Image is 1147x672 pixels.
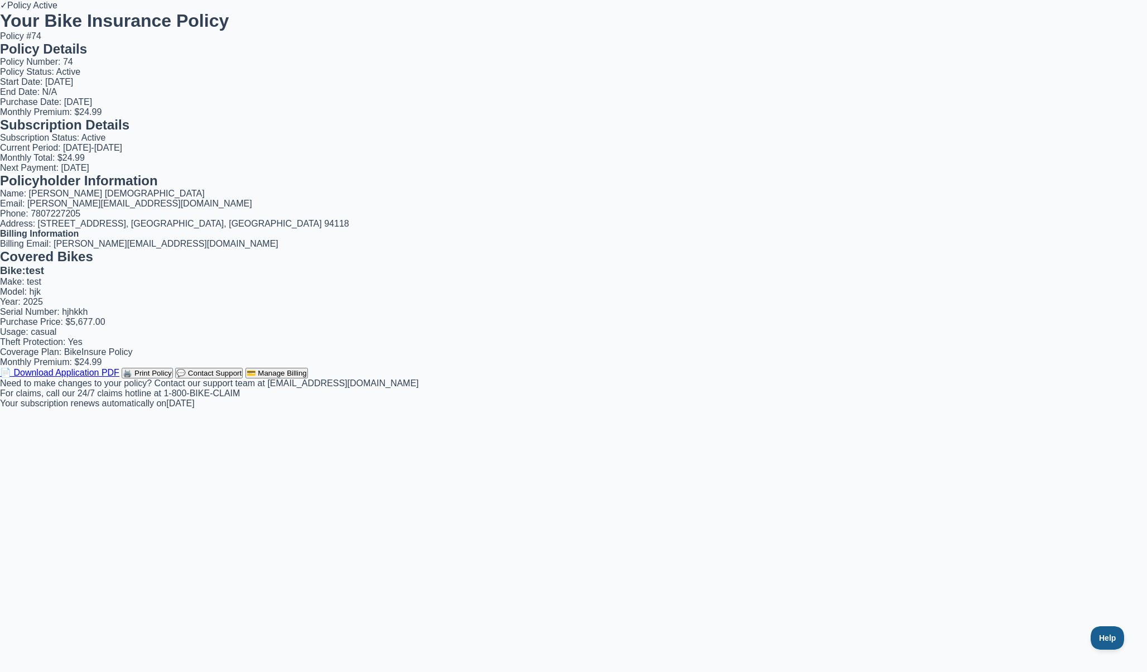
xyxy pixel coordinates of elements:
span: test [27,277,41,286]
span: $24.99 [74,107,102,117]
span: Yes [68,337,83,347]
span: [DATE] [61,163,89,172]
button: 💳 Manage Billing [245,368,308,378]
span: N/A [42,87,57,97]
iframe: Toggle Customer Support [1091,626,1125,650]
button: 🖨️ Print Policy [122,368,172,378]
span: [DATE] - [DATE] [63,143,122,152]
span: $24.99 [74,357,102,367]
span: 2025 [23,297,43,306]
span: [DATE] [45,77,73,87]
span: 74 [63,57,73,66]
span: casual [31,327,56,337]
span: [STREET_ADDRESS] , [GEOGRAPHIC_DATA] , [GEOGRAPHIC_DATA] 94118 [38,219,349,228]
span: [PERSON_NAME] [DEMOGRAPHIC_DATA] [29,189,205,198]
span: hjk [29,287,40,296]
button: 💬 Contact Support [175,368,243,378]
span: [DATE] [64,97,92,107]
span: Active [56,67,81,76]
span: BikeInsure Policy [64,347,133,357]
span: hjhkkh [62,307,88,316]
span: $5,677.00 [65,317,105,327]
span: $24.99 [57,153,85,162]
span: [PERSON_NAME][EMAIL_ADDRESS][DOMAIN_NAME] [27,199,252,208]
span: Active [81,133,106,142]
span: [PERSON_NAME][EMAIL_ADDRESS][DOMAIN_NAME] [54,239,278,248]
span: 7807227205 [31,209,80,218]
